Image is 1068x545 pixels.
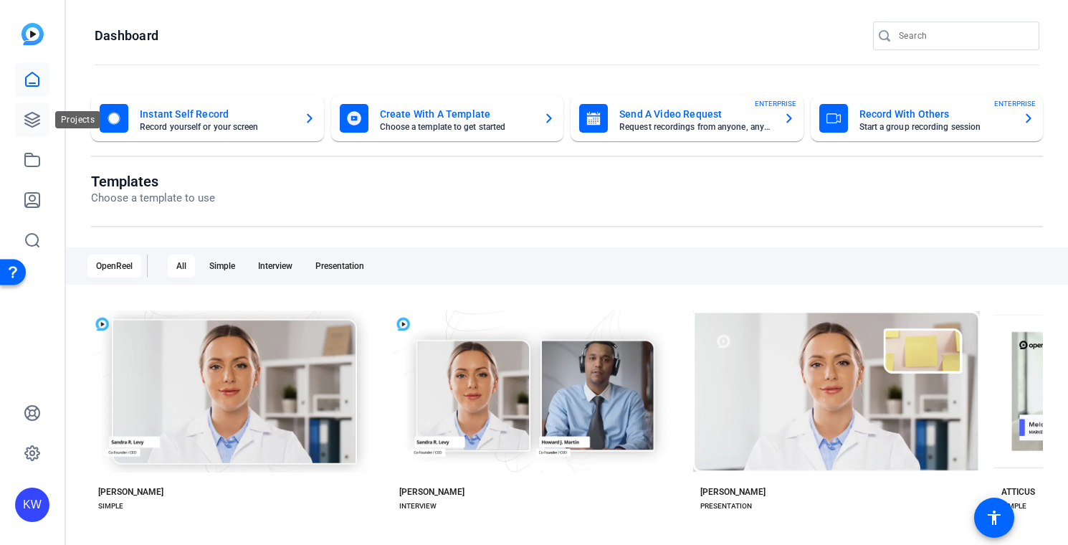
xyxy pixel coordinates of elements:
[899,27,1028,44] input: Search
[859,123,1012,131] mat-card-subtitle: Start a group recording session
[91,95,324,141] button: Instant Self RecordRecord yourself or your screen
[95,27,158,44] h1: Dashboard
[140,123,292,131] mat-card-subtitle: Record yourself or your screen
[98,486,163,498] div: [PERSON_NAME]
[98,501,123,512] div: SIMPLE
[399,501,437,512] div: INTERVIEW
[331,95,564,141] button: Create With A TemplateChoose a template to get started
[755,98,796,109] span: ENTERPRISE
[15,488,49,522] div: KW
[571,95,804,141] button: Send A Video RequestRequest recordings from anyone, anywhereENTERPRISE
[249,255,301,278] div: Interview
[986,509,1003,526] mat-icon: accessibility
[700,501,752,512] div: PRESENTATION
[87,255,141,278] div: OpenReel
[380,123,533,131] mat-card-subtitle: Choose a template to get started
[994,98,1036,109] span: ENTERPRISE
[91,173,215,190] h1: Templates
[55,111,100,128] div: Projects
[22,23,44,45] img: blue-gradient.svg
[91,190,215,207] p: Choose a template to use
[140,105,292,123] mat-card-title: Instant Self Record
[700,486,766,498] div: [PERSON_NAME]
[811,95,1044,141] button: Record With OthersStart a group recording sessionENTERPRISE
[168,255,195,278] div: All
[619,105,772,123] mat-card-title: Send A Video Request
[619,123,772,131] mat-card-subtitle: Request recordings from anyone, anywhere
[859,105,1012,123] mat-card-title: Record With Others
[307,255,373,278] div: Presentation
[399,486,464,498] div: [PERSON_NAME]
[1001,486,1035,498] div: ATTICUS
[201,255,244,278] div: Simple
[380,105,533,123] mat-card-title: Create With A Template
